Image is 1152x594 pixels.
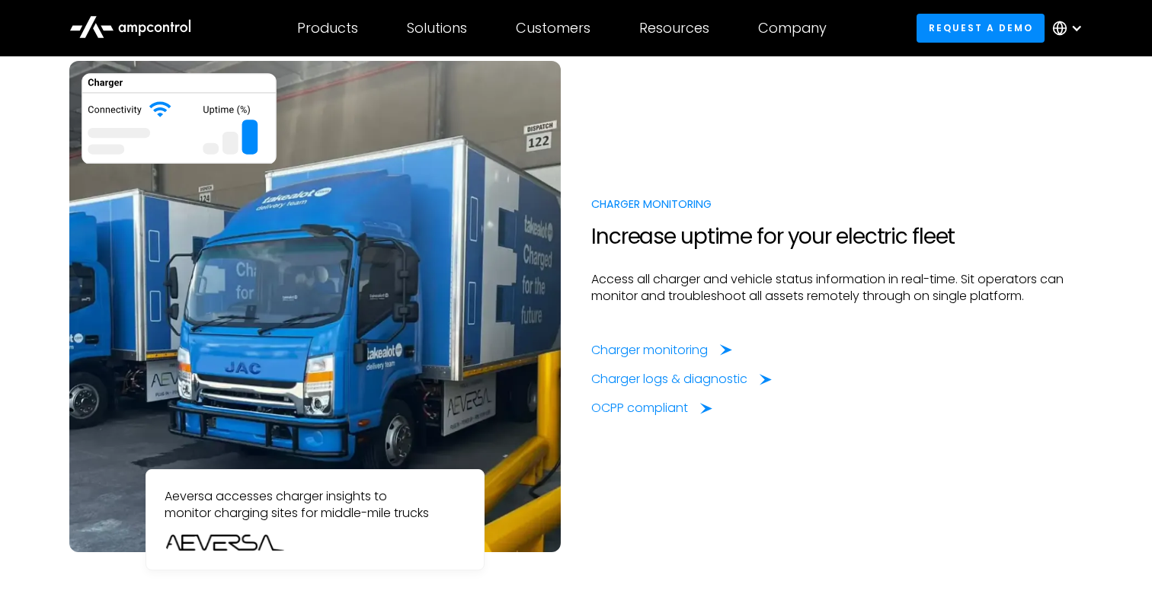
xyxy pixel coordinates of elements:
div: Company [758,20,827,37]
div: Customers [516,20,590,37]
div: Solutions [407,20,467,37]
div: Charger logs & diagnostic [591,371,747,388]
p: Access all charger and vehicle status information in real-time. Sit operators can monitor and tro... [591,271,1083,305]
div: Products [297,20,358,37]
a: Request a demo [917,14,1045,42]
h2: Increase uptime for your electric fleet [591,224,1083,250]
a: OCPP compliant [591,400,712,417]
div: OCPP compliant [591,400,688,417]
div: Charger monitoring [591,342,708,359]
div: Resources [639,20,709,37]
a: Charger monitoring [591,342,732,359]
div: Charger Monitoring [591,196,1083,212]
a: Charger logs & diagnostic [591,371,772,388]
p: Aeversa accesses charger insights to monitor charging sites for middle-mile trucks [165,488,466,522]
